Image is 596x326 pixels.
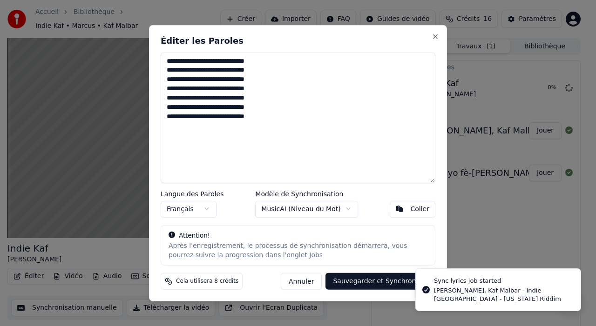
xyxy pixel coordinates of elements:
div: Coller [411,204,430,213]
label: Langue des Paroles [161,190,224,197]
span: Cela utilisera 8 crédits [176,278,238,285]
div: Après l'enregistrement, le processus de synchronisation démarrera, vous pourrez suivre la progres... [169,241,427,259]
button: Annuler [281,273,322,290]
div: Attention! [169,231,427,240]
label: Modèle de Synchronisation [255,190,358,197]
button: Coller [390,200,436,217]
h2: Éditer les Paroles [161,36,435,45]
button: Sauvegarder et Synchroniser [325,273,435,290]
